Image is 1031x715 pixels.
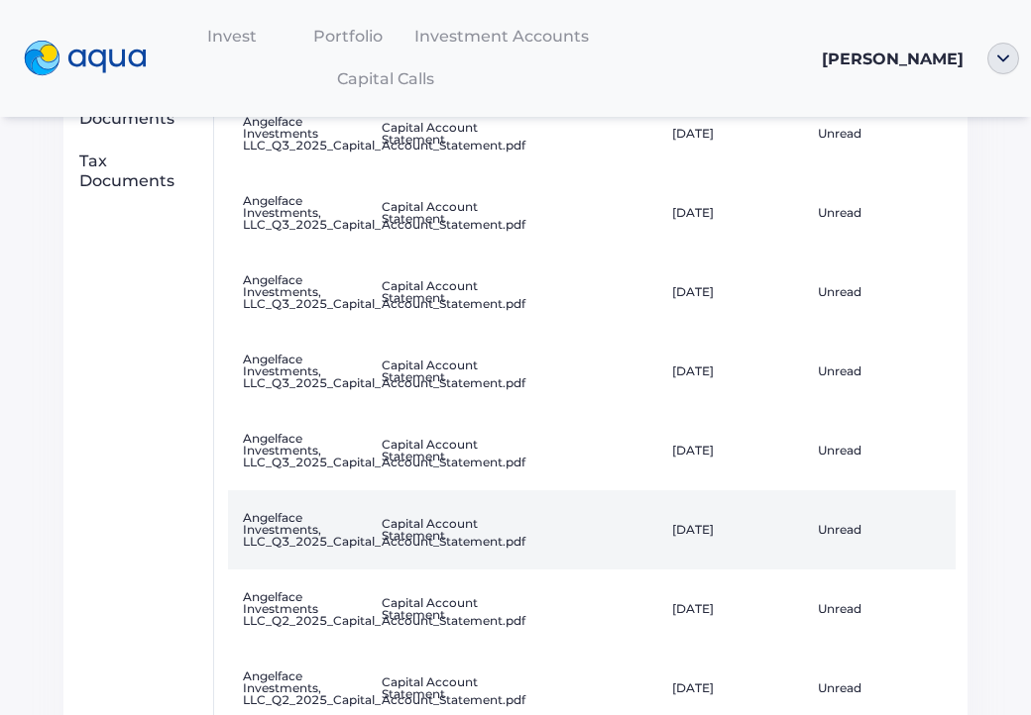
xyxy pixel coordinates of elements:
[810,332,956,411] td: Unread
[406,16,597,56] a: Investment Accounts
[228,173,374,253] td: Angelface Investments, LLC_Q3_2025_Capital_Account_Statement.pdf
[374,569,519,649] td: Capital Account Statement
[228,490,374,569] td: Angelface Investments, LLC_Q3_2025_Capital_Account_Statement.pdf
[313,27,383,46] span: Portfolio
[207,27,257,46] span: Invest
[24,41,147,76] img: logo
[664,94,810,173] td: [DATE]
[228,253,374,332] td: Angelface Investments, LLC_Q3_2025_Capital_Account_Statement.pdf
[374,490,519,569] td: Capital Account Statement
[810,490,956,569] td: Unread
[174,16,290,56] a: Invest
[414,27,589,46] span: Investment Accounts
[810,411,956,490] td: Unread
[79,152,205,190] div: Tax Documents
[374,411,519,490] td: Capital Account Statement
[664,490,810,569] td: [DATE]
[810,569,956,649] td: Unread
[12,36,174,81] a: logo
[374,253,519,332] td: Capital Account Statement
[664,569,810,649] td: [DATE]
[664,173,810,253] td: [DATE]
[228,569,374,649] td: Angelface Investments LLC_Q2_2025_Capital_Account_Statement.pdf
[664,253,810,332] td: [DATE]
[822,50,964,68] span: [PERSON_NAME]
[810,173,956,253] td: Unread
[337,69,434,88] span: Capital Calls
[290,16,406,56] a: Portfolio
[374,94,519,173] td: Capital Account Statement
[374,332,519,411] td: Capital Account Statement
[228,332,374,411] td: Angelface Investments, LLC_Q3_2025_Capital_Account_Statement.pdf
[228,411,374,490] td: Angelface Investments, LLC_Q3_2025_Capital_Account_Statement.pdf
[810,253,956,332] td: Unread
[228,94,374,173] td: Angelface Investments LLC_Q3_2025_Capital_Account_Statement.pdf
[664,411,810,490] td: [DATE]
[374,173,519,253] td: Capital Account Statement
[810,94,956,173] td: Unread
[987,43,1019,74] img: ellipse
[174,58,597,99] a: Capital Calls
[664,332,810,411] td: [DATE]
